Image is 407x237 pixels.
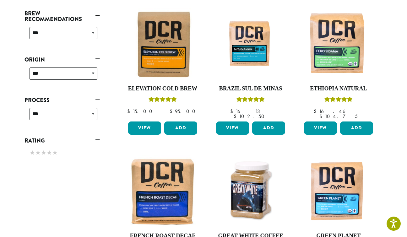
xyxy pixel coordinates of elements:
[234,113,267,120] bdi: 102.50
[314,108,355,115] bdi: 16.46
[304,121,337,135] a: View
[24,24,100,47] div: Brew Recommendations
[161,108,164,115] span: –
[314,108,319,115] span: $
[30,148,35,157] span: ★
[340,121,373,135] button: Add
[127,8,199,119] a: Elevation Cold BrewRated 5.00 out of 5
[24,54,100,65] a: Origin
[127,155,199,228] img: French-Roast-Decaf-12oz-300x300.jpg
[214,155,287,228] img: Great-White-Coffee.png
[324,96,353,105] div: Rated 5.00 out of 5
[128,121,161,135] a: View
[269,108,271,115] span: –
[52,148,58,157] span: ★
[302,155,375,228] img: DCR-Green-Planet-Coffee-Bag-300x300.png
[127,108,155,115] bdi: 15.00
[170,108,198,115] bdi: 95.00
[24,65,100,87] div: Origin
[41,148,46,157] span: ★
[35,148,41,157] span: ★
[302,8,375,80] img: DCR-Fero-Sidama-Coffee-Bag-2019-300x300.png
[164,121,197,135] button: Add
[319,113,325,120] span: $
[149,96,177,105] div: Rated 5.00 out of 5
[46,148,52,157] span: ★
[216,121,249,135] a: View
[361,108,363,115] span: –
[319,113,358,120] bdi: 104.75
[214,8,287,119] a: Brazil Sul De MinasRated 5.00 out of 5
[127,85,199,92] h4: Elevation Cold Brew
[127,8,199,80] img: Elevation-Cold-Brew-300x300.jpg
[24,135,100,146] a: Rating
[127,108,133,115] span: $
[24,8,100,24] a: Brew Recommendations
[236,96,265,105] div: Rated 5.00 out of 5
[302,8,375,119] a: Ethiopia NaturalRated 5.00 out of 5
[170,108,175,115] span: $
[214,17,287,71] img: Fazenda-Rainha_12oz_Mockup.jpg
[234,113,239,120] span: $
[230,108,263,115] bdi: 16.13
[24,95,100,105] a: Process
[24,146,100,160] div: Rating
[230,108,236,115] span: $
[252,121,285,135] button: Add
[24,105,100,128] div: Process
[302,85,375,92] h4: Ethiopia Natural
[214,85,287,92] h4: Brazil Sul De Minas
